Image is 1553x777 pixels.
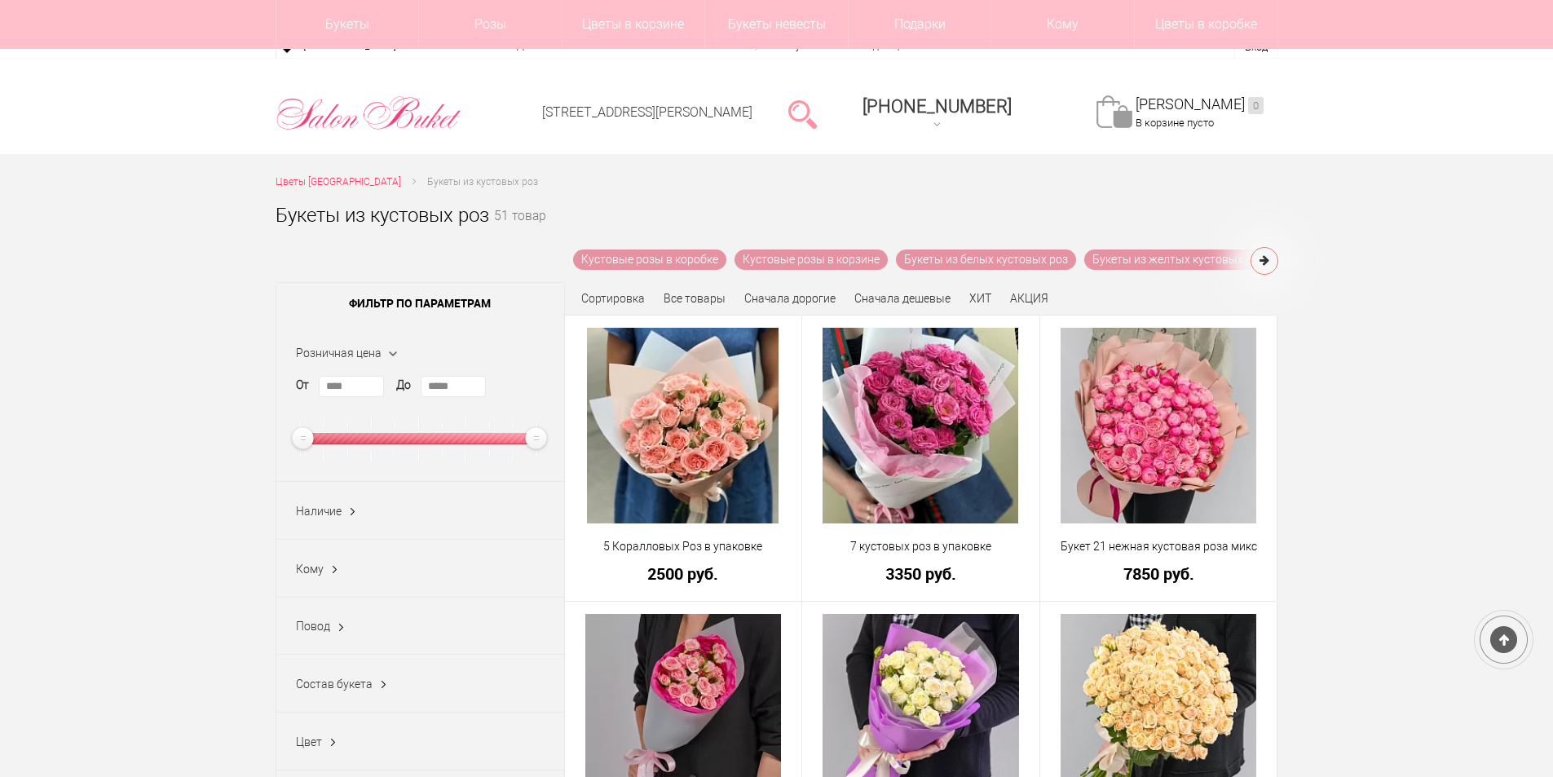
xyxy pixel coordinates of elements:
small: 51 товар [494,210,546,249]
a: Букеты из белых кустовых роз [896,249,1076,270]
a: Кустовые розы в коробке [573,249,726,270]
a: 3350 руб. [813,565,1029,582]
a: Кустовые розы в корзине [735,249,888,270]
span: Повод [296,620,330,633]
img: 5 Коралловых Роз в упаковке [587,328,779,523]
a: Сначала дорогие [744,292,836,305]
span: Цветы [GEOGRAPHIC_DATA] [276,176,401,188]
a: 2500 руб. [576,565,792,582]
span: Сортировка [581,292,645,305]
a: 5 Коралловых Роз в упаковке [576,538,792,555]
span: Розничная цена [296,347,382,360]
img: Букет 21 нежная кустовая роза микс [1061,328,1256,523]
a: 7850 руб. [1051,565,1267,582]
a: Букет 21 нежная кустовая роза микс [1051,538,1267,555]
img: Цветы Нижний Новгород [276,92,462,135]
label: До [396,377,411,394]
a: Сначала дешевые [854,292,951,305]
span: В корзине пусто [1136,117,1214,129]
span: Цвет [296,735,322,748]
a: [PHONE_NUMBER] [853,91,1021,137]
span: Кому [296,563,324,576]
a: Цветы [GEOGRAPHIC_DATA] [276,174,401,191]
a: ХИТ [969,292,991,305]
a: Букеты из желтых кустовых роз [1084,249,1273,270]
span: [PHONE_NUMBER] [863,96,1012,117]
span: Состав букета [296,678,373,691]
a: [PERSON_NAME] [1136,95,1264,114]
label: От [296,377,309,394]
span: Фильтр по параметрам [276,283,564,324]
a: [STREET_ADDRESS][PERSON_NAME] [542,104,752,120]
h1: Букеты из кустовых роз [276,201,489,230]
span: Наличие [296,505,342,518]
img: 7 кустовых роз в упаковке [823,328,1018,523]
a: Все товары [664,292,726,305]
a: АКЦИЯ [1010,292,1048,305]
ins: 0 [1248,97,1264,114]
a: 7 кустовых роз в упаковке [813,538,1029,555]
span: Букеты из кустовых роз [427,176,538,188]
